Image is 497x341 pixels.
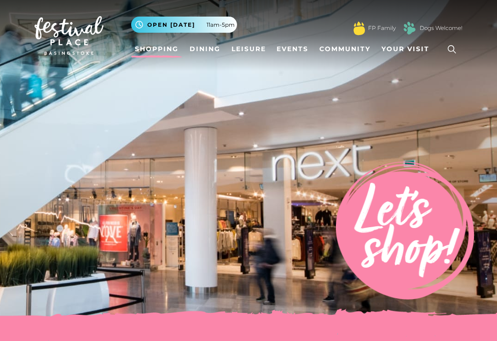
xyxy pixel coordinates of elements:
a: Community [316,41,374,58]
a: Your Visit [378,41,438,58]
span: Your Visit [381,44,429,54]
a: Dining [186,41,224,58]
a: Dogs Welcome! [420,24,462,32]
a: FP Family [368,24,396,32]
a: Events [273,41,312,58]
span: 11am-5pm [207,21,235,29]
img: Festival Place Logo [35,16,104,55]
a: Shopping [131,41,182,58]
span: Open [DATE] [147,21,195,29]
button: Open [DATE] 11am-5pm [131,17,237,33]
a: Leisure [228,41,270,58]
